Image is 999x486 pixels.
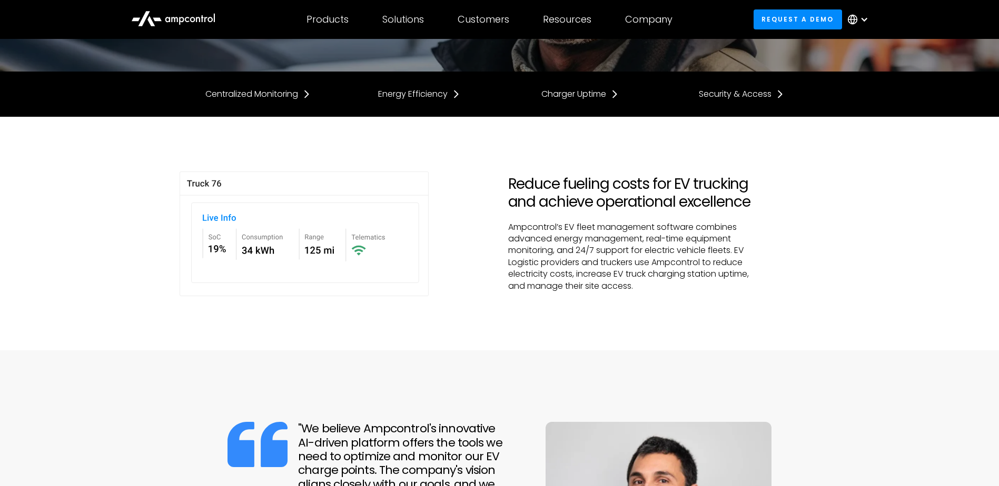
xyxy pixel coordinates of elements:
[541,88,606,100] div: Charger Uptime
[205,88,298,100] div: Centralized Monitoring
[306,14,349,25] div: Products
[508,221,758,292] p: Ampcontrol’s EV fleet management software combines advanced energy management, real-time equipmen...
[543,14,591,25] div: Resources
[382,14,424,25] div: Solutions
[458,14,509,25] div: Customers
[205,88,311,100] a: Centralized Monitoring
[378,88,448,100] div: Energy Efficiency
[625,14,672,25] div: Company
[699,88,771,100] div: Security & Access
[699,88,784,100] a: Security & Access
[541,88,619,100] a: Charger Uptime
[508,175,758,210] h2: Reduce fueling costs for EV trucking and achieve operational excellence
[754,9,842,29] a: Request a demo
[180,150,429,317] img: Ampcontrol EV logistics software to manage electric trucks and charging depots
[378,88,460,100] a: Energy Efficiency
